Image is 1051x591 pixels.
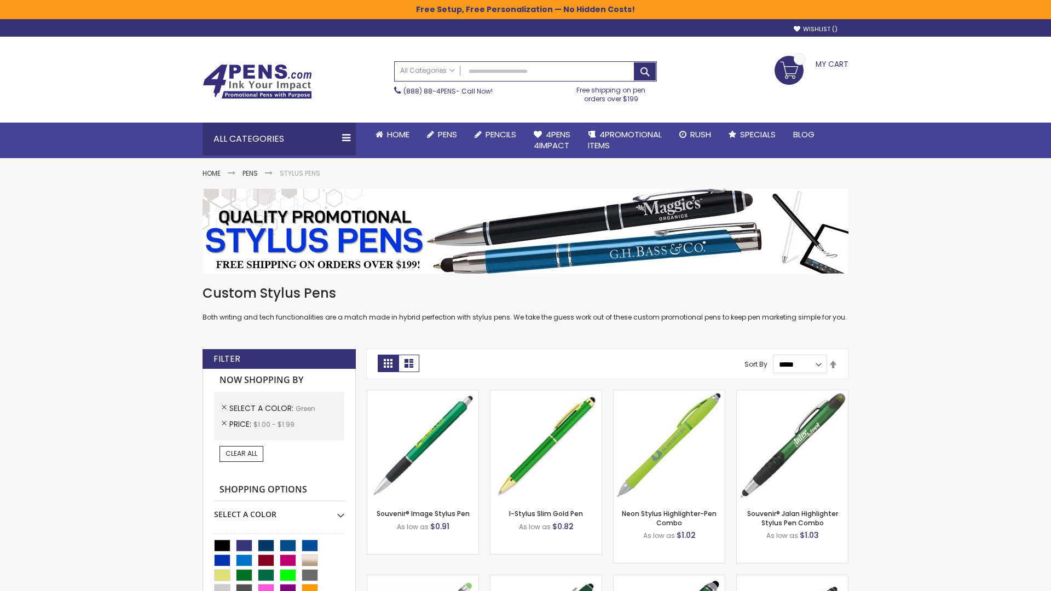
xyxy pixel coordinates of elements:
[253,420,294,429] span: $1.00 - $1.99
[565,82,657,103] div: Free shipping on pen orders over $199
[367,123,418,147] a: Home
[579,123,671,158] a: 4PROMOTIONALITEMS
[430,521,449,532] span: $0.91
[438,129,457,140] span: Pens
[737,390,848,501] img: Souvenir® Jalan Highlighter Stylus Pen Combo-Green
[614,390,725,501] img: Neon Stylus Highlighter-Pen Combo-Green
[534,129,570,151] span: 4Pens 4impact
[509,509,583,518] a: I-Stylus Slim Gold Pen
[519,522,551,531] span: As low as
[552,521,574,532] span: $0.82
[720,123,784,147] a: Specials
[490,575,602,584] a: Custom Soft Touch® Metal Pens with Stylus-Green
[677,530,696,541] span: $1.02
[418,123,466,147] a: Pens
[737,575,848,584] a: Colter Stylus Twist Metal Pen-Green
[367,390,478,501] img: Souvenir® Image Stylus Pen-Green
[377,509,470,518] a: Souvenir® Image Stylus Pen
[794,25,838,33] a: Wishlist
[280,169,320,178] strong: Stylus Pens
[214,478,344,502] strong: Shopping Options
[296,404,315,413] span: Green
[490,390,602,399] a: I-Stylus Slim Gold-Green
[737,390,848,399] a: Souvenir® Jalan Highlighter Stylus Pen Combo-Green
[466,123,525,147] a: Pencils
[744,360,767,369] label: Sort By
[490,390,602,501] img: I-Stylus Slim Gold-Green
[395,62,460,80] a: All Categories
[622,509,717,527] a: Neon Stylus Highlighter-Pen Combo
[214,501,344,520] div: Select A Color
[367,575,478,584] a: Islander Softy Gel with Stylus - ColorJet Imprint-Green
[229,403,296,414] span: Select A Color
[525,123,579,158] a: 4Pens4impact
[403,86,456,96] a: (888) 88-4PENS
[800,530,819,541] span: $1.03
[740,129,776,140] span: Specials
[203,189,848,274] img: Stylus Pens
[378,355,399,372] strong: Grid
[614,575,725,584] a: Kyra Pen with Stylus and Flashlight-Green
[588,129,662,151] span: 4PROMOTIONAL ITEMS
[784,123,823,147] a: Blog
[747,509,838,527] a: Souvenir® Jalan Highlighter Stylus Pen Combo
[242,169,258,178] a: Pens
[387,129,409,140] span: Home
[690,129,711,140] span: Rush
[367,390,478,399] a: Souvenir® Image Stylus Pen-Green
[214,369,344,392] strong: Now Shopping by
[400,66,455,75] span: All Categories
[203,123,356,155] div: All Categories
[671,123,720,147] a: Rush
[614,390,725,399] a: Neon Stylus Highlighter-Pen Combo-Green
[486,129,516,140] span: Pencils
[766,531,798,540] span: As low as
[203,285,848,322] div: Both writing and tech functionalities are a match made in hybrid perfection with stylus pens. We ...
[213,353,240,365] strong: Filter
[643,531,675,540] span: As low as
[403,86,493,96] span: - Call Now!
[397,522,429,531] span: As low as
[793,129,815,140] span: Blog
[220,446,263,461] a: Clear All
[203,285,848,302] h1: Custom Stylus Pens
[226,449,257,458] span: Clear All
[203,169,221,178] a: Home
[203,64,312,99] img: 4Pens Custom Pens and Promotional Products
[229,419,253,430] span: Price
